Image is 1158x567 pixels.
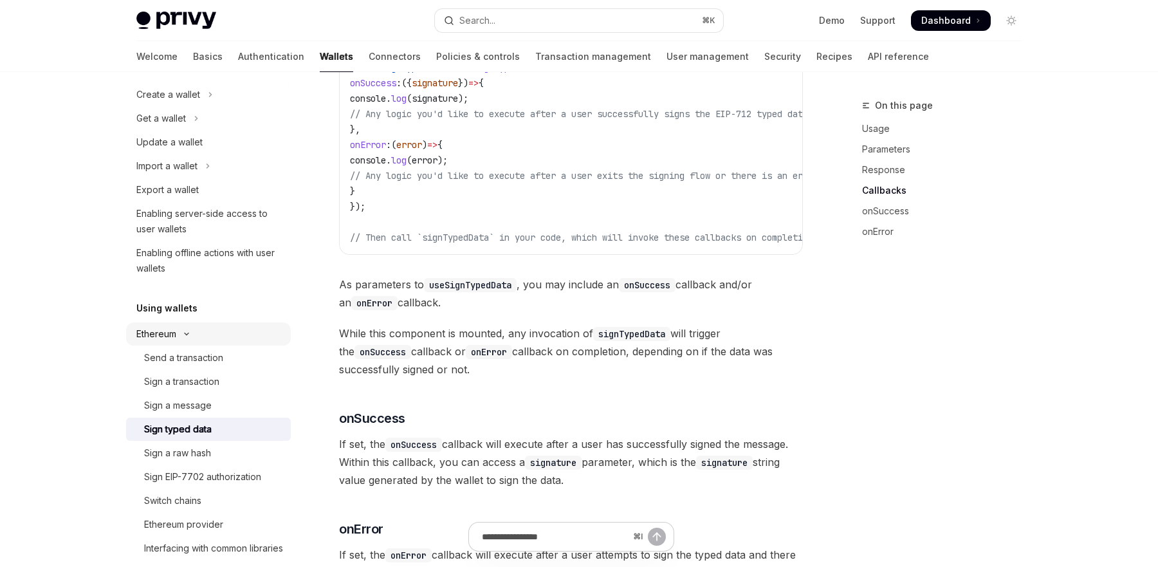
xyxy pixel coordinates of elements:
[875,98,933,113] span: On this page
[401,77,412,89] span: ({
[126,465,291,488] a: Sign EIP-7702 authorization
[136,301,198,316] h5: Using wallets
[126,370,291,393] a: Sign a transaction
[412,154,437,166] span: error
[339,275,803,311] span: As parameters to , you may include an callback and/or an callback.
[862,180,1032,201] a: Callbacks
[376,62,381,73] span: {
[862,221,1032,242] a: onError
[921,14,971,27] span: Dashboard
[126,346,291,369] a: Send a transaction
[126,489,291,512] a: Switch chains
[448,62,453,73] span: }
[144,398,212,413] div: Sign a message
[350,139,386,151] span: onError
[193,41,223,72] a: Basics
[350,201,365,212] span: });
[437,154,448,166] span: );
[136,158,198,174] div: Import a wallet
[466,345,512,359] code: onError
[868,41,929,72] a: API reference
[144,350,223,366] div: Send a transaction
[350,124,360,135] span: },
[126,83,291,106] button: Toggle Create a wallet section
[436,41,520,72] a: Policies & controls
[126,418,291,441] a: Sign typed data
[354,345,411,359] code: onSuccess
[381,62,448,73] span: signTypedData
[860,14,896,27] a: Support
[862,118,1032,139] a: Usage
[468,77,479,89] span: =>
[819,14,845,27] a: Demo
[437,139,443,151] span: {
[412,77,458,89] span: signature
[136,12,216,30] img: light logo
[350,185,355,197] span: }
[540,62,551,73] span: ({
[407,93,412,104] span: (
[453,62,458,73] span: =
[144,469,261,485] div: Sign EIP-7702 authorization
[350,62,376,73] span: const
[350,77,396,89] span: onSuccess
[458,62,540,73] span: useSignTypedData
[126,537,291,560] a: Interfacing with common libraries
[535,41,651,72] a: Transaction management
[458,77,468,89] span: })
[407,154,412,166] span: (
[479,77,484,89] span: {
[350,108,808,120] span: // Any logic you'd like to execute after a user successfully signs the EIP-712 typed data
[862,201,1032,221] a: onSuccess
[136,41,178,72] a: Welcome
[144,422,212,437] div: Sign typed data
[386,154,391,166] span: .
[136,87,200,102] div: Create a wallet
[458,93,468,104] span: );
[136,245,283,276] div: Enabling offline actions with user wallets
[593,327,670,341] code: signTypedData
[350,232,813,243] span: // Then call `signTypedData` in your code, which will invoke these callbacks on completion
[144,445,211,461] div: Sign a raw hash
[126,322,291,346] button: Toggle Ethereum section
[424,278,517,292] code: useSignTypedData
[816,41,852,72] a: Recipes
[427,139,437,151] span: =>
[435,9,723,32] button: Open search
[144,517,223,532] div: Ethereum provider
[350,93,386,104] span: console
[648,528,666,546] button: Send message
[702,15,715,26] span: ⌘ K
[126,178,291,201] a: Export a wallet
[126,154,291,178] button: Toggle Import a wallet section
[391,139,396,151] span: (
[339,324,803,378] span: While this component is mounted, any invocation of will trigger the callback or callback on compl...
[136,182,199,198] div: Export a wallet
[1001,10,1022,31] button: Toggle dark mode
[525,456,582,470] code: signature
[126,131,291,154] a: Update a wallet
[136,135,203,150] div: Update a wallet
[320,41,353,72] a: Wallets
[385,438,442,452] code: onSuccess
[862,160,1032,180] a: Response
[144,541,283,556] div: Interfacing with common libraries
[862,139,1032,160] a: Parameters
[396,77,401,89] span: :
[126,202,291,241] a: Enabling server-side access to user wallets
[136,206,283,237] div: Enabling server-side access to user wallets
[696,456,753,470] code: signature
[126,394,291,417] a: Sign a message
[666,41,749,72] a: User management
[396,139,422,151] span: error
[412,93,458,104] span: signature
[144,493,201,508] div: Switch chains
[911,10,991,31] a: Dashboard
[764,41,801,72] a: Security
[144,374,219,389] div: Sign a transaction
[391,93,407,104] span: log
[459,13,495,28] div: Search...
[386,93,391,104] span: .
[422,139,427,151] span: )
[339,409,405,427] span: onSuccess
